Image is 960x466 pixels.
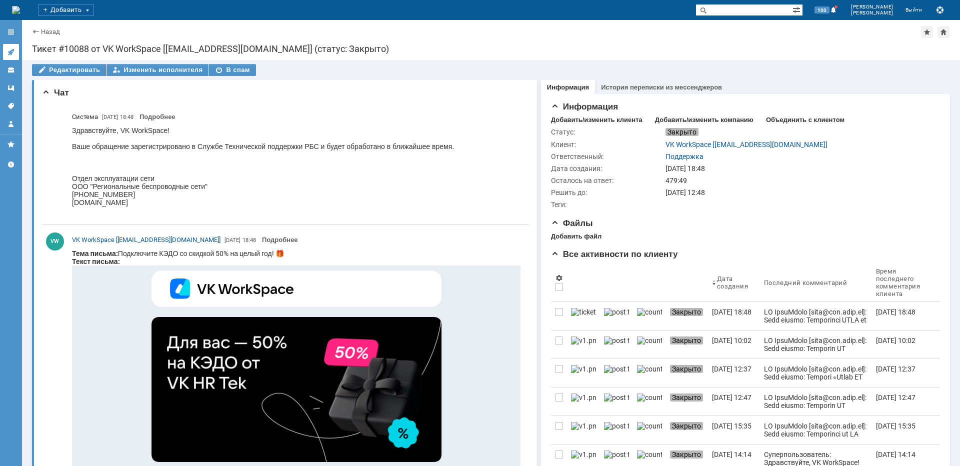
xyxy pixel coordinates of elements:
a: Клиенты [3,62,19,78]
div: Дата создания: [551,164,663,172]
a: Теги [3,98,19,114]
div: Клиент: [551,140,663,148]
div: Дата создания [717,275,748,290]
a: LO IpsuMdolo [sita@con.adip.el]: Sedd eiusmo: Temporin UT LaboReetd MagN: aliqua 3409 e. Admin ve... [760,387,872,415]
div: Теги: [551,200,663,208]
a: post ticket.png [600,416,633,444]
div: [DATE] 12:47 [876,393,915,401]
th: Дата создания [708,263,760,302]
span: [PERSON_NAME] [851,4,893,10]
span: Закрыто [670,365,703,373]
img: v1.png [571,393,596,401]
a: counter.png [633,416,666,444]
span: Закрыто [670,393,703,401]
img: logo [12,6,20,14]
img: post ticket.png [604,450,629,458]
span: [DATE] [102,114,118,120]
a: VK WorkSpace [[EMAIL_ADDRESS][DOMAIN_NAME]] [72,235,220,245]
div: Добавить/изменить компанию [655,116,753,124]
div: [DATE] 18:48 [712,308,751,316]
a: LO IpsuMdolo [sita@con.adip.el]: Sedd eiusmo: Temporinci UTLA et dolorem 54% al enima min! 🎁 Veni... [760,302,872,330]
a: Назад [41,28,60,35]
div: [DATE] 15:35 [876,422,915,430]
a: [DATE] 15:35 [708,416,760,444]
span: Закрыто [670,308,703,316]
a: [DATE] 12:37 [872,359,932,387]
a: LO IpsuMdolo [sita@con.adip.el]: Sedd eiusmo: Tempori «Utlab ET DoloRemag: aliq enimadminimv q no... [760,359,872,387]
div: Последний комментарий [764,279,847,286]
a: Закрыто [666,302,708,330]
a: [DATE] 15:35 [872,416,932,444]
span: Система [72,113,98,120]
div: Решить до: [551,188,663,196]
a: Закрыто [666,387,708,415]
a: [DATE] 10:02 [708,330,760,358]
a: post ticket.png [600,330,633,358]
th: Время последнего комментария клиента [872,263,932,302]
a: [DATE] 18:48 [872,302,932,330]
div: [DATE] 10:02 [712,336,751,344]
span: Закрыто [665,128,698,136]
a: v1.png [567,359,600,387]
a: v1.png [567,416,600,444]
img: post ticket.png [604,308,629,316]
button: Сохранить лог [934,4,946,16]
span: 18:48 [120,114,133,120]
img: v1.png [571,450,596,458]
div: [DATE] 10:02 [876,336,915,344]
a: Закрыто [666,359,708,387]
img: counter.png [637,308,662,316]
span: Закрыто [670,336,703,344]
div: Время последнего комментария клиента [876,267,920,297]
p: VK WorkSpace объединяет сервисы для работы [99,310,349,324]
img: post ticket.png [604,422,629,430]
span: Закрыто [670,450,703,458]
a: Перейти на домашнюю страницу [12,6,20,14]
a: Информация [547,83,589,91]
img: post ticket.png [604,393,629,401]
div: [DATE] 15:35 [712,422,751,430]
a: LO IpsuMdolo [sita@con.adip.el]: Sedd eiusmo: Temporin UT LaboReetd MagN: aliquaen 4257 a. Minim ... [760,330,872,358]
span: Расширенный поиск [792,4,802,14]
a: v1.png [567,330,600,358]
img: counter.png [637,422,662,430]
strong: Возможности КЭДО от VK HR Tek: [150,381,301,391]
div: [DATE] 12:47 [712,393,751,401]
p: и общения сотрудников, а с VK HR Tek вы сможете перевести в электронный вид кадровые процессы. [99,324,349,366]
a: post ticket.png [600,302,633,330]
img: counter.png [637,450,662,458]
img: post ticket.png [604,336,629,344]
strong: от VK HR Tek. [99,283,166,294]
a: Закрыто [666,330,708,358]
span: Чат [42,88,69,97]
a: Поддержка [665,152,703,160]
div: Добавить/изменить клиента [551,116,642,124]
a: [DATE] 12:47 [872,387,932,415]
span: [PERSON_NAME] [851,10,893,16]
span: VK WorkSpace [[EMAIL_ADDRESS][DOMAIN_NAME]] [72,236,220,243]
span: Информация [551,102,618,111]
div: Тикет #10088 от VK WorkSpace [[EMAIL_ADDRESS][DOMAIN_NAME]] (статус: Закрыто) [32,44,950,54]
a: v1.png [567,387,600,415]
span: Система [72,112,98,122]
span: 18:48 [242,237,256,243]
span: [DATE] [224,237,240,243]
img: v1.png [571,422,596,430]
div: Добавить в избранное [921,26,933,38]
a: counter.png [633,330,666,358]
a: counter.png [633,359,666,387]
a: counter.png [633,387,666,415]
div: [DATE] 14:14 [712,450,751,458]
div: 479:49 [665,176,934,184]
img: counter.png [637,365,662,373]
a: Активности [3,44,19,60]
img: counter.png [637,336,662,344]
a: post ticket.png [600,359,633,387]
a: ticket_notification.png [567,302,600,330]
a: counter.png [633,302,666,330]
a: Подробнее [139,113,175,120]
div: Осталось на ответ: [551,176,663,184]
a: История переписки из мессенджеров [601,83,722,91]
a: Подробнее [262,236,298,243]
a: [DATE] 12:47 [708,387,760,415]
